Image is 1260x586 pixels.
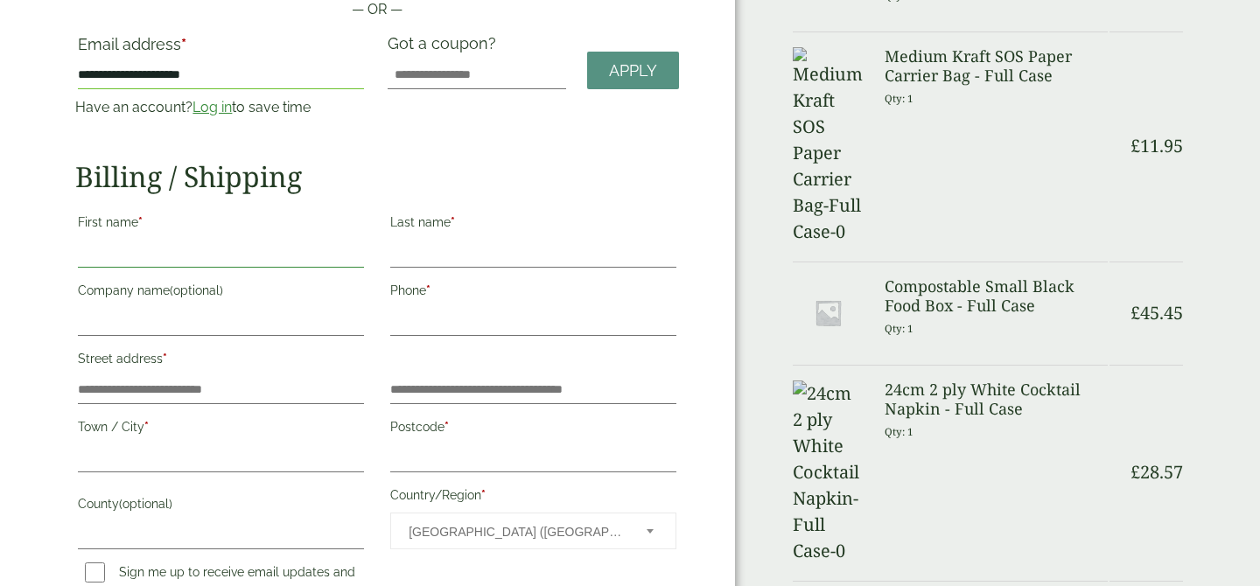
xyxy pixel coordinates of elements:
[170,283,223,297] span: (optional)
[885,92,913,105] small: Qty: 1
[1130,134,1183,157] bdi: 11.95
[885,322,913,335] small: Qty: 1
[481,488,486,502] abbr: required
[793,47,864,245] img: Medium Kraft SOS Paper Carrier Bag-Full Case-0
[192,99,232,115] a: Log in
[78,346,364,376] label: Street address
[1130,460,1140,484] span: £
[390,415,676,444] label: Postcode
[75,97,367,118] p: Have an account? to save time
[85,562,105,583] input: Sign me up to receive email updates and news(optional)
[885,380,1108,418] h3: 24cm 2 ply White Cocktail Napkin - Full Case
[793,380,864,564] img: 24cm 2 ply White Cocktail Napkin-Full Case-0
[78,492,364,521] label: County
[451,215,455,229] abbr: required
[444,420,449,434] abbr: required
[119,497,172,511] span: (optional)
[426,283,430,297] abbr: required
[144,420,149,434] abbr: required
[885,425,913,438] small: Qty: 1
[409,513,623,550] span: United Kingdom (UK)
[587,52,679,89] a: Apply
[181,35,186,53] abbr: required
[390,278,676,308] label: Phone
[78,210,364,240] label: First name
[75,160,679,193] h2: Billing / Shipping
[1130,460,1183,484] bdi: 28.57
[1130,134,1140,157] span: £
[78,37,364,61] label: Email address
[138,215,143,229] abbr: required
[388,34,503,61] label: Got a coupon?
[609,61,657,80] span: Apply
[390,483,676,513] label: Country/Region
[78,415,364,444] label: Town / City
[163,352,167,366] abbr: required
[793,277,864,348] img: Placeholder
[885,47,1108,85] h3: Medium Kraft SOS Paper Carrier Bag - Full Case
[885,277,1108,315] h3: Compostable Small Black Food Box - Full Case
[390,513,676,549] span: Country/Region
[1130,301,1140,324] span: £
[1130,301,1183,324] bdi: 45.45
[390,210,676,240] label: Last name
[78,278,364,308] label: Company name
